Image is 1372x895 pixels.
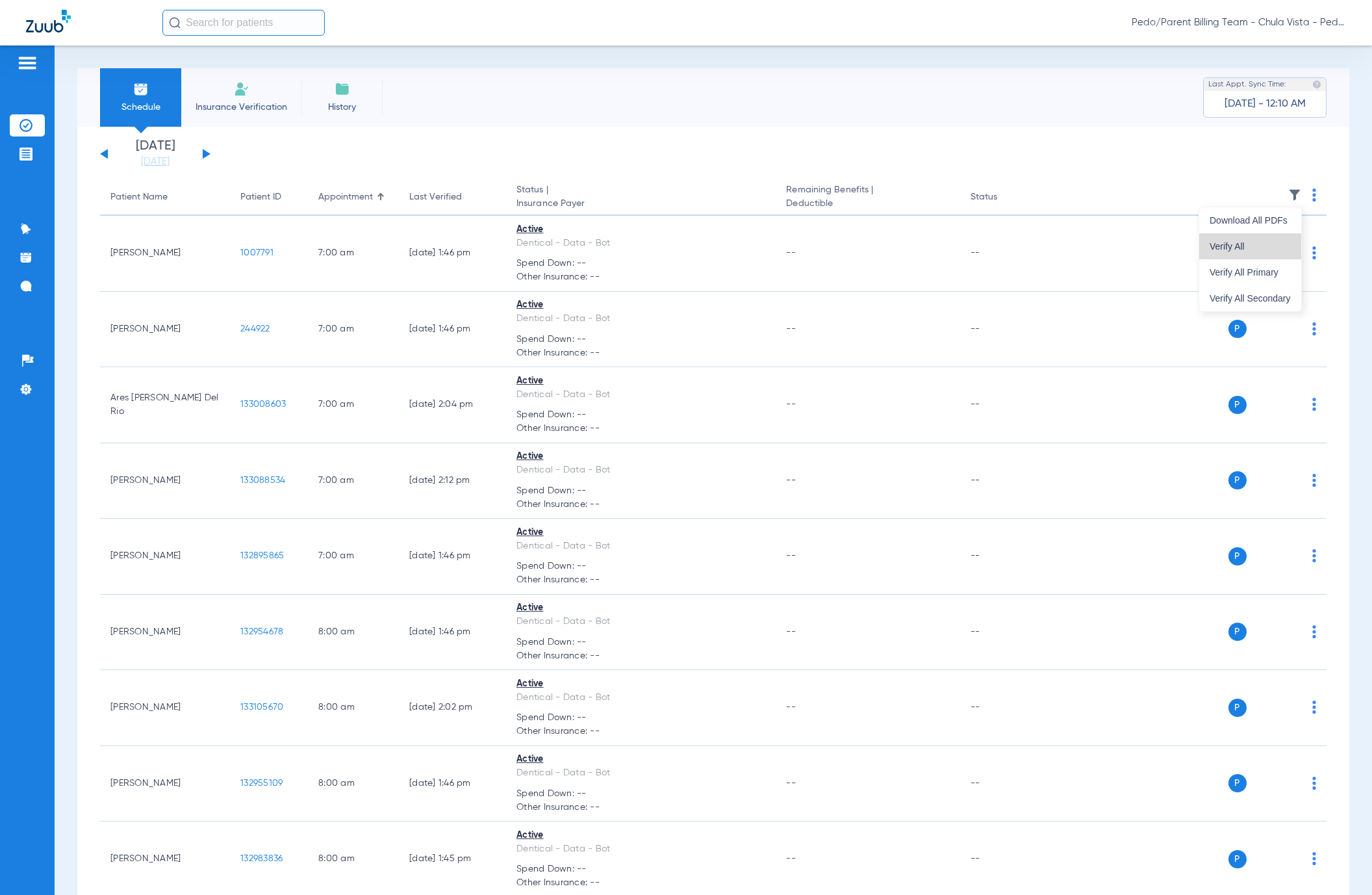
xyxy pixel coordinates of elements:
[1307,833,1372,895] iframe: Chat Widget
[1210,242,1291,251] span: Verify All
[1210,216,1291,225] span: Download All PDFs
[1210,294,1291,303] span: Verify All Secondary
[1210,268,1291,277] span: Verify All Primary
